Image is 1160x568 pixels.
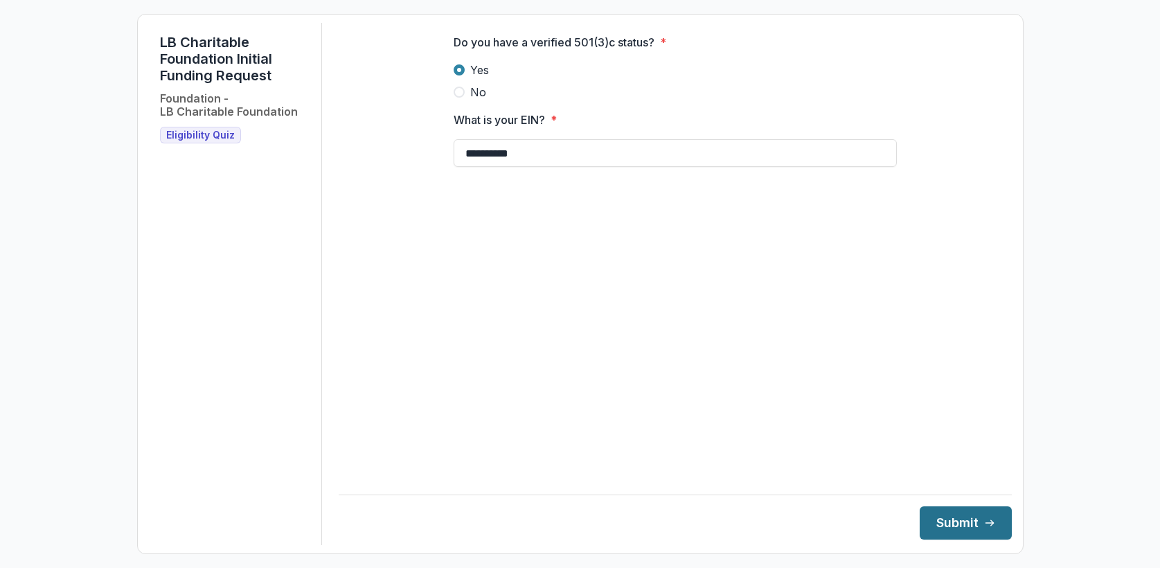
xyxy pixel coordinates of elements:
span: No [470,84,486,100]
h1: LB Charitable Foundation Initial Funding Request [160,34,310,84]
p: What is your EIN? [454,112,545,128]
button: Submit [920,506,1012,540]
h2: Foundation - LB Charitable Foundation [160,92,298,118]
p: Do you have a verified 501(3)c status? [454,34,654,51]
span: Yes [470,62,489,78]
span: Eligibility Quiz [166,130,235,141]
